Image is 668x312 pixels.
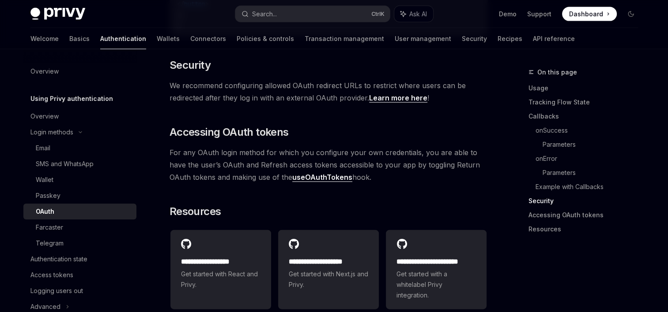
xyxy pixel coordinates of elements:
[543,137,645,152] a: Parameters
[543,166,645,180] a: Parameters
[292,173,352,182] a: useOAuthTokens
[528,208,645,222] a: Accessing OAuth tokens
[537,67,577,78] span: On this page
[562,7,617,21] a: Dashboard
[23,267,136,283] a: Access tokens
[536,152,645,166] a: onError
[305,28,384,49] a: Transaction management
[237,28,294,49] a: Policies & controls
[36,175,53,185] div: Wallet
[30,28,59,49] a: Welcome
[533,28,575,49] a: API reference
[23,140,136,156] a: Email
[30,301,60,312] div: Advanced
[369,93,427,103] a: Learn more here
[170,58,211,72] span: Security
[23,219,136,235] a: Farcaster
[69,28,90,49] a: Basics
[395,28,451,49] a: User management
[30,254,87,264] div: Authentication state
[371,11,385,18] span: Ctrl K
[30,127,73,137] div: Login methods
[235,6,390,22] button: Search...CtrlK
[23,156,136,172] a: SMS and WhatsApp
[569,10,603,19] span: Dashboard
[36,206,54,217] div: OAuth
[409,10,427,19] span: Ask AI
[23,235,136,251] a: Telegram
[527,10,551,19] a: Support
[536,123,645,137] a: onSuccess
[536,180,645,194] a: Example with Callbacks
[36,222,63,233] div: Farcaster
[528,194,645,208] a: Security
[170,125,289,139] span: Accessing OAuth tokens
[181,269,260,290] span: Get started with React and Privy.
[499,10,517,19] a: Demo
[190,28,226,49] a: Connectors
[100,28,146,49] a: Authentication
[170,79,488,104] span: We recommend configuring allowed OAuth redirect URLs to restrict where users can be redirected af...
[36,238,64,249] div: Telegram
[23,188,136,204] a: Passkey
[157,28,180,49] a: Wallets
[624,7,638,21] button: Toggle dark mode
[170,204,221,219] span: Resources
[252,9,277,19] div: Search...
[23,283,136,299] a: Logging users out
[30,66,59,77] div: Overview
[23,251,136,267] a: Authentication state
[30,111,59,122] div: Overview
[23,63,136,79] a: Overview
[30,93,113,104] h5: Using Privy authentication
[36,143,50,153] div: Email
[289,269,368,290] span: Get started with Next.js and Privy.
[528,81,645,95] a: Usage
[396,269,476,301] span: Get started with a whitelabel Privy integration.
[36,190,60,201] div: Passkey
[23,172,136,188] a: Wallet
[394,6,433,22] button: Ask AI
[23,108,136,124] a: Overview
[498,28,522,49] a: Recipes
[528,109,645,123] a: Callbacks
[30,286,83,296] div: Logging users out
[30,270,73,280] div: Access tokens
[528,95,645,109] a: Tracking Flow State
[170,146,488,183] span: For any OAuth login method for which you configure your own credentials, you are able to have the...
[23,204,136,219] a: OAuth
[528,222,645,236] a: Resources
[30,8,85,20] img: dark logo
[36,159,94,169] div: SMS and WhatsApp
[462,28,487,49] a: Security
